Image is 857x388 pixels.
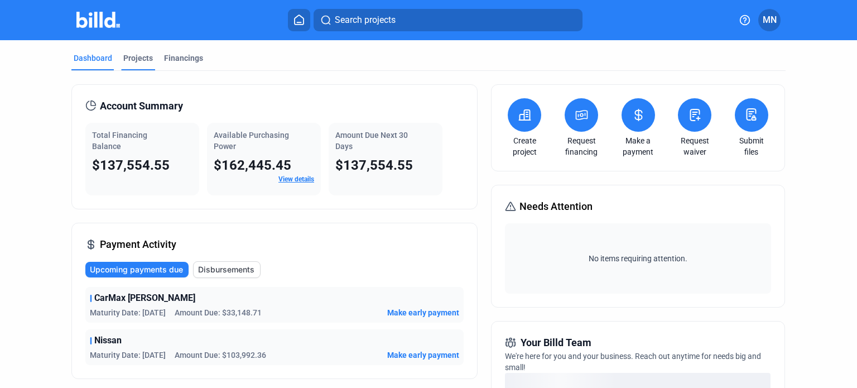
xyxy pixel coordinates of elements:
[521,335,591,351] span: Your Billd Team
[85,262,189,277] button: Upcoming payments due
[175,349,266,361] span: Amount Due: $103,992.36
[164,52,203,64] div: Financings
[519,199,593,214] span: Needs Attention
[175,307,262,318] span: Amount Due: $33,148.71
[214,157,291,173] span: $162,445.45
[335,13,396,27] span: Search projects
[214,131,289,151] span: Available Purchasing Power
[92,131,147,151] span: Total Financing Balance
[505,352,761,372] span: We're here for you and your business. Reach out anytime for needs big and small!
[76,12,121,28] img: Billd Company Logo
[763,13,777,27] span: MN
[193,261,261,278] button: Disbursements
[198,264,254,275] span: Disbursements
[92,157,170,173] span: $137,554.55
[74,52,112,64] div: Dashboard
[90,349,166,361] span: Maturity Date: [DATE]
[619,135,658,157] a: Make a payment
[278,175,314,183] a: View details
[90,264,183,275] span: Upcoming payments due
[335,157,413,173] span: $137,554.55
[90,307,166,318] span: Maturity Date: [DATE]
[505,135,544,157] a: Create project
[94,334,122,347] span: Nissan
[100,237,176,252] span: Payment Activity
[562,135,601,157] a: Request financing
[314,9,582,31] button: Search projects
[732,135,771,157] a: Submit files
[123,52,153,64] div: Projects
[675,135,714,157] a: Request waiver
[94,291,195,305] span: CarMax [PERSON_NAME]
[100,98,183,114] span: Account Summary
[387,307,459,318] button: Make early payment
[509,253,766,264] span: No items requiring attention.
[335,131,408,151] span: Amount Due Next 30 Days
[387,349,459,361] button: Make early payment
[758,9,781,31] button: MN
